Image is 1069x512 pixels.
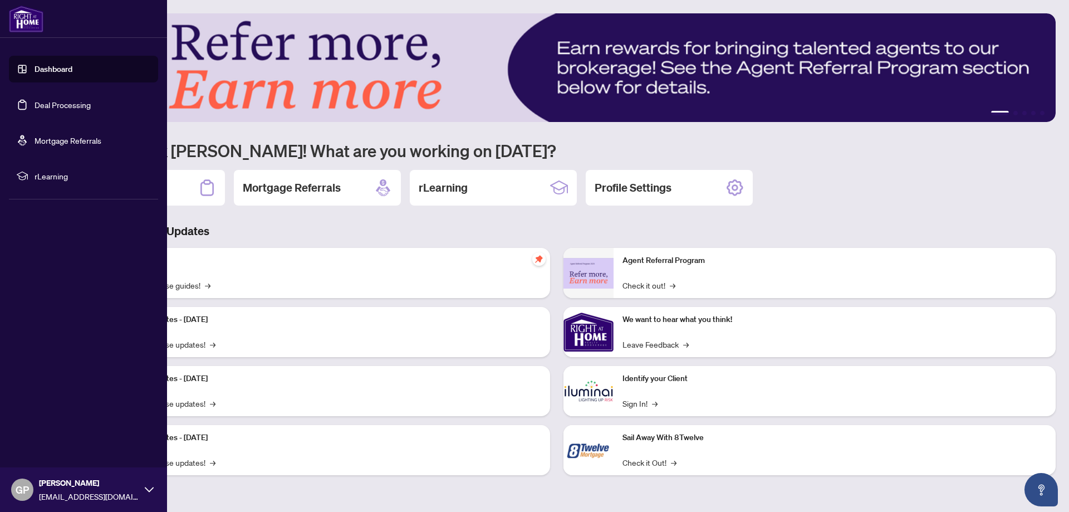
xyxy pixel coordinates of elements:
p: Self-Help [117,255,541,267]
span: → [210,397,215,409]
img: Slide 0 [58,13,1056,122]
img: Agent Referral Program [563,258,614,289]
span: GP [16,482,29,498]
button: 3 [1022,111,1027,115]
p: Platform Updates - [DATE] [117,373,541,385]
a: Sign In!→ [622,397,658,409]
span: [PERSON_NAME] [39,477,139,489]
a: Mortgage Referrals [35,135,101,145]
span: → [205,279,210,291]
button: 4 [1031,111,1036,115]
a: Check it Out!→ [622,456,676,469]
span: → [210,338,215,350]
span: → [210,456,215,469]
span: → [652,397,658,409]
h3: Brokerage & Industry Updates [58,223,1056,239]
p: Sail Away With 8Twelve [622,432,1047,444]
a: Deal Processing [35,100,91,110]
h1: Welcome back [PERSON_NAME]! What are you working on [DATE]? [58,140,1056,161]
span: pushpin [532,252,546,266]
span: → [671,456,676,469]
span: [EMAIL_ADDRESS][DOMAIN_NAME] [39,490,139,503]
a: Dashboard [35,64,72,74]
p: Identify your Client [622,373,1047,385]
p: Agent Referral Program [622,255,1047,267]
img: logo [9,6,43,32]
button: 1 [991,111,1009,115]
a: Check it out!→ [622,279,675,291]
p: Platform Updates - [DATE] [117,432,541,444]
p: We want to hear what you think! [622,314,1047,326]
h2: Mortgage Referrals [243,180,341,196]
h2: Profile Settings [595,180,671,196]
span: → [670,279,675,291]
span: → [683,338,689,350]
a: Leave Feedback→ [622,338,689,350]
img: Sail Away With 8Twelve [563,425,614,475]
img: Identify your Client [563,366,614,416]
button: 5 [1040,111,1045,115]
button: 2 [1013,111,1018,115]
span: rLearning [35,170,150,182]
img: We want to hear what you think! [563,307,614,357]
p: Platform Updates - [DATE] [117,314,541,326]
h2: rLearning [419,180,468,196]
button: Open asap [1024,473,1058,506]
